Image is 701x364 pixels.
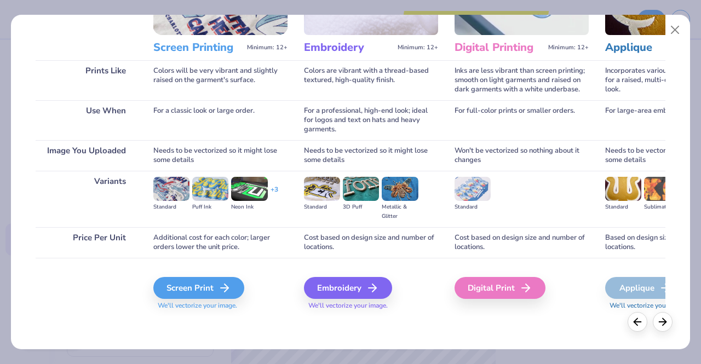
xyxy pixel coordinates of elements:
[271,185,278,204] div: + 3
[304,100,438,140] div: For a professional, high-end look; ideal for logos and text on hats and heavy garments.
[398,44,438,51] span: Minimum: 12+
[247,44,288,51] span: Minimum: 12+
[455,140,589,171] div: Won't be vectorized so nothing about it changes
[665,20,686,41] button: Close
[153,203,189,212] div: Standard
[455,277,545,299] div: Digital Print
[36,60,137,100] div: Prints Like
[153,100,288,140] div: For a classic look or large order.
[304,227,438,258] div: Cost based on design size and number of locations.
[153,277,244,299] div: Screen Print
[231,177,267,201] img: Neon Ink
[153,41,243,55] h3: Screen Printing
[304,203,340,212] div: Standard
[455,203,491,212] div: Standard
[304,41,393,55] h3: Embroidery
[455,227,589,258] div: Cost based on design size and number of locations.
[455,177,491,201] img: Standard
[192,203,228,212] div: Puff Ink
[343,177,379,201] img: 3D Puff
[455,60,589,100] div: Inks are less vibrant than screen printing; smooth on light garments and raised on dark garments ...
[605,277,686,299] div: Applique
[304,60,438,100] div: Colors are vibrant with a thread-based textured, high-quality finish.
[644,177,680,201] img: Sublimated
[644,203,680,212] div: Sublimated
[36,227,137,258] div: Price Per Unit
[304,301,438,310] span: We'll vectorize your image.
[304,140,438,171] div: Needs to be vectorized so it might lose some details
[605,41,694,55] h3: Applique
[36,140,137,171] div: Image You Uploaded
[455,41,544,55] h3: Digital Printing
[231,203,267,212] div: Neon Ink
[605,177,641,201] img: Standard
[304,177,340,201] img: Standard
[153,301,288,310] span: We'll vectorize your image.
[153,177,189,201] img: Standard
[153,140,288,171] div: Needs to be vectorized so it might lose some details
[36,100,137,140] div: Use When
[153,227,288,258] div: Additional cost for each color; larger orders lower the unit price.
[455,100,589,140] div: For full-color prints or smaller orders.
[605,203,641,212] div: Standard
[382,203,418,221] div: Metallic & Glitter
[343,203,379,212] div: 3D Puff
[192,177,228,201] img: Puff Ink
[382,177,418,201] img: Metallic & Glitter
[548,44,589,51] span: Minimum: 12+
[304,277,392,299] div: Embroidery
[153,60,288,100] div: Colors will be very vibrant and slightly raised on the garment's surface.
[36,171,137,227] div: Variants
